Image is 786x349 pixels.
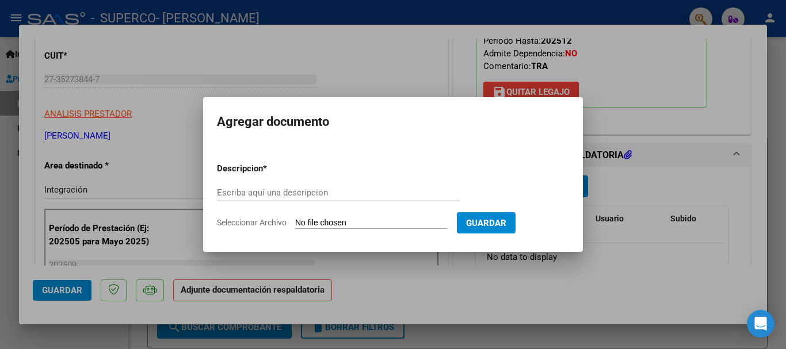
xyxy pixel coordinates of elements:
h2: Agregar documento [217,111,569,133]
button: Guardar [457,212,516,233]
div: Open Intercom Messenger [747,310,774,338]
span: Seleccionar Archivo [217,218,287,227]
p: Descripcion [217,162,323,175]
span: Guardar [466,218,506,228]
